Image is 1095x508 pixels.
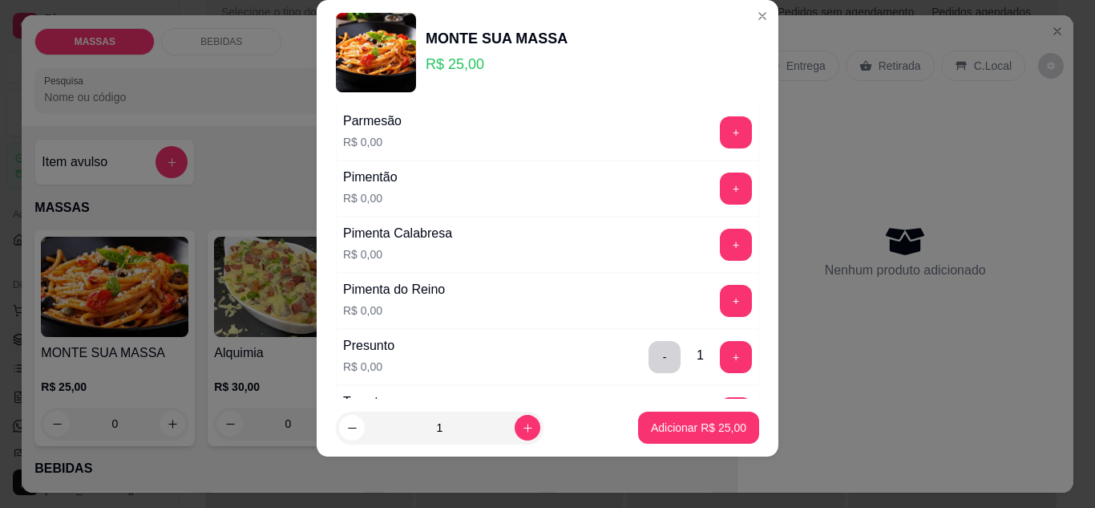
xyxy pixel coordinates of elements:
div: Pimentão [343,168,398,187]
p: Adicionar R$ 25,00 [651,420,746,436]
button: delete [649,341,681,373]
button: add [720,229,752,261]
div: 1 [697,346,704,365]
p: R$ 0,00 [343,134,402,150]
button: add [720,116,752,148]
div: MONTE SUA MASSA [426,27,568,50]
button: add [720,397,752,429]
div: Presunto [343,336,394,356]
p: R$ 0,00 [343,246,452,262]
div: Tomate [343,392,385,412]
button: add [720,341,752,373]
div: Pimenta do Reino [343,280,445,299]
img: product-image [336,13,416,93]
button: increase-product-quantity [515,415,540,441]
p: R$ 0,00 [343,359,394,375]
button: Adicionar R$ 25,00 [638,412,759,444]
p: R$ 0,00 [343,190,398,206]
div: Parmesão [343,112,402,131]
button: add [720,173,752,205]
p: R$ 25,00 [426,53,568,75]
button: Close [750,3,775,29]
div: Pimenta Calabresa [343,224,452,243]
button: add [720,285,752,317]
p: R$ 0,00 [343,303,445,319]
button: decrease-product-quantity [339,415,365,441]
